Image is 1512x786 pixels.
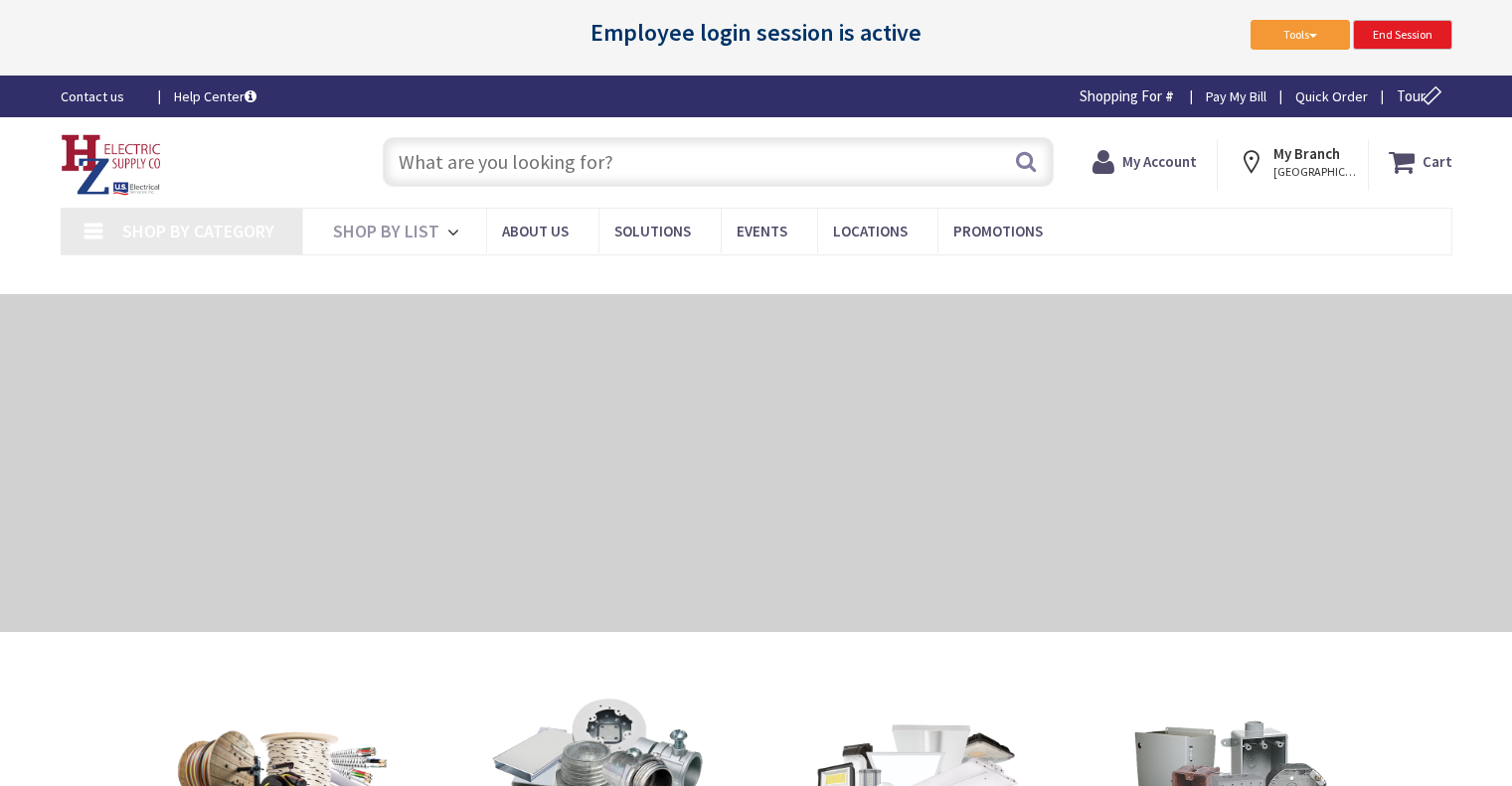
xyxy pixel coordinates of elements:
[1165,86,1174,105] strong: #
[1080,86,1162,105] span: Shopping For
[174,86,256,106] a: Help Center
[1423,144,1452,180] strong: Cart
[1238,144,1349,180] div: My Branch [GEOGRAPHIC_DATA], [GEOGRAPHIC_DATA]
[1373,27,1432,42] span: End Session
[122,220,274,242] span: Shop By Category
[737,222,787,240] span: Events
[1295,86,1368,106] a: Quick Order
[953,222,1043,240] span: Promotions
[383,137,1054,187] input: What are you looking for?
[833,222,908,240] span: Locations
[61,86,142,106] a: Contact us
[61,134,162,196] img: HZ Electric Supply
[1273,164,1358,180] span: [GEOGRAPHIC_DATA], [GEOGRAPHIC_DATA]
[1122,152,1197,171] strong: My Account
[1273,144,1340,163] strong: My Branch
[333,220,439,242] span: Shop By List
[502,222,569,240] span: About Us
[1206,86,1266,106] a: Pay My Bill
[1353,20,1452,50] a: End Session
[1251,20,1350,50] button: Tools
[1092,144,1197,180] a: My Account
[590,20,922,46] span: Employee login session is active
[1397,86,1447,105] span: Tour
[614,222,691,240] span: Solutions
[1389,144,1452,180] a: Cart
